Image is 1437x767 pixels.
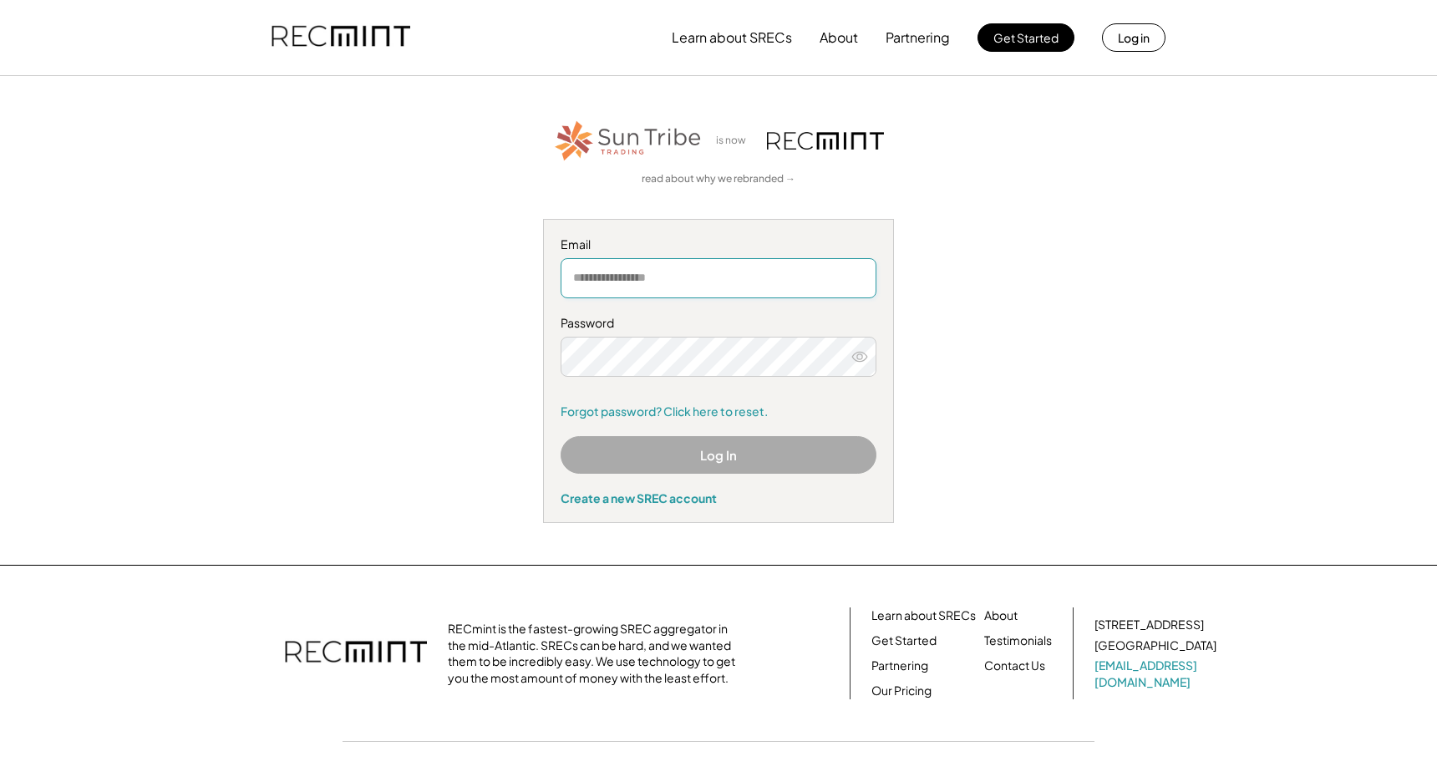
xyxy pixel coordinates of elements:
a: Partnering [871,658,928,674]
img: recmint-logotype%403x.png [272,9,410,66]
button: Learn about SRECs [672,21,792,54]
a: Get Started [871,632,937,649]
a: Testimonials [984,632,1052,649]
div: Email [561,236,876,253]
a: Our Pricing [871,683,932,699]
div: Create a new SREC account [561,490,876,505]
div: RECmint is the fastest-growing SREC aggregator in the mid-Atlantic. SRECs can be hard, and we wan... [448,621,744,686]
div: [STREET_ADDRESS] [1094,617,1204,633]
a: About [984,607,1018,624]
button: Get Started [977,23,1074,52]
a: [EMAIL_ADDRESS][DOMAIN_NAME] [1094,658,1220,690]
button: Log In [561,436,876,474]
a: Forgot password? Click here to reset. [561,404,876,420]
a: Learn about SRECs [871,607,976,624]
a: read about why we rebranded → [642,172,795,186]
div: Password [561,315,876,332]
button: Partnering [886,21,950,54]
img: STT_Horizontal_Logo%2B-%2BColor.png [553,118,703,164]
a: Contact Us [984,658,1045,674]
div: is now [712,134,759,148]
img: recmint-logotype%403x.png [767,132,884,150]
button: Log in [1102,23,1165,52]
img: recmint-logotype%403x.png [285,624,427,683]
button: About [820,21,858,54]
div: [GEOGRAPHIC_DATA] [1094,637,1216,654]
